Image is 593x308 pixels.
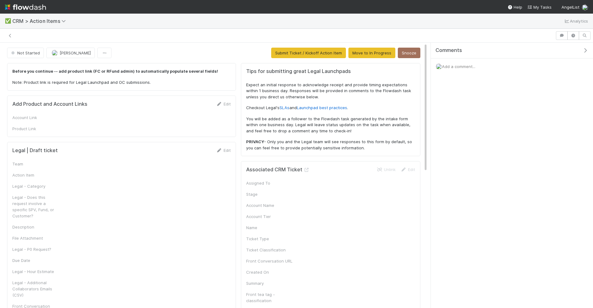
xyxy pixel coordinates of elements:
img: logo-inverted-e16ddd16eac7371096b0.svg [5,2,46,12]
div: Account Tier [246,213,292,220]
span: Not Started [10,50,40,55]
div: Product Link [12,126,59,132]
div: Legal - Does this request involve a specific SPV, Fund, or Customer? [12,194,59,219]
div: Description [12,224,59,230]
strong: Before you continue -- add product link (FC or RFund admin) to automatically populate several fie... [12,69,218,74]
span: Comments [435,47,462,53]
button: Snooze [398,48,420,58]
div: Legal - P0 Request? [12,246,59,252]
div: File Attachment [12,235,59,241]
p: Checkout Legal's and . [246,105,415,111]
div: Front tea tag - classification [246,291,292,304]
span: CRM > Action Items [12,18,69,24]
div: Name [246,225,292,231]
span: My Tasks [527,5,552,10]
button: Submit Ticket / Kickoff Action Item [271,48,346,58]
img: avatar_c597f508-4d28-4c7c-92e0-bd2d0d338f8e.png [52,50,58,56]
a: Unlink [376,167,396,172]
a: Launchpad best practices [297,105,347,110]
div: Summary [246,280,292,286]
a: Analytics [564,17,588,25]
span: AngelList [561,5,579,10]
p: Note: Product link is required for Legal Launchpad and OC submissions. [12,79,231,86]
a: My Tasks [527,4,552,10]
a: Edit [216,148,231,153]
button: [PERSON_NAME] [46,48,95,58]
strong: PRIVACY [246,139,264,144]
p: You will be added as a follower to the Flowdash task generated by the intake form within one busi... [246,116,415,134]
div: Assigned To [246,180,292,186]
div: Account Link [12,114,59,121]
div: Ticket Type [246,236,292,242]
div: Legal - Additional Collaborators Emails (CSV) [12,280,59,298]
div: Team [12,161,59,167]
img: avatar_c597f508-4d28-4c7c-92e0-bd2d0d338f8e.png [436,63,442,70]
span: Add a comment... [442,64,475,69]
div: Help [507,4,522,10]
button: Not Started [7,48,44,58]
h5: Associated CRM Ticket [246,167,310,173]
div: Due Date [12,257,59,263]
div: Front Conversation URL [246,258,292,264]
p: - Only you and the Legal team will see responses to this form by default, so you can feel free to... [246,139,415,151]
img: avatar_c597f508-4d28-4c7c-92e0-bd2d0d338f8e.png [582,4,588,11]
a: SLAs [280,105,289,110]
div: Action Item [12,172,59,178]
a: Edit [401,167,415,172]
div: Legal - Category [12,183,59,189]
h5: Legal | Draft ticket [12,148,58,154]
p: Expect an initial response to acknowledge receipt and provide timing expectations within 1 busine... [246,82,415,100]
h5: Tips for submitting great Legal Launchpads [246,68,415,75]
span: [PERSON_NAME] [60,50,91,55]
div: Legal - Hour Estimate [12,268,59,275]
span: ✅ [5,18,11,24]
div: Created On [246,269,292,275]
h5: Add Product and Account Links [12,101,87,107]
div: Account Name [246,202,292,208]
div: Ticket Classification [246,247,292,253]
a: Edit [216,101,231,106]
div: Stage [246,191,292,197]
button: Move to In Progress [348,48,395,58]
